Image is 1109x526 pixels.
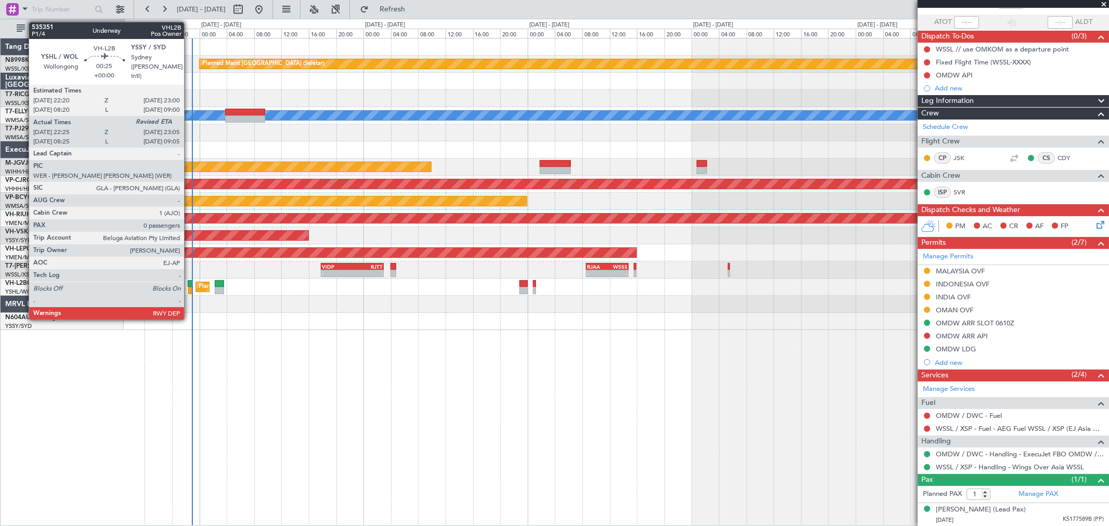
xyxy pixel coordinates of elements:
[936,411,1002,420] a: OMDW / DWC - Fuel
[587,270,607,277] div: -
[32,2,92,17] input: Trip Number
[1035,221,1043,232] span: AF
[365,21,405,30] div: [DATE] - [DATE]
[199,279,319,295] div: Planned Maint Sydney ([PERSON_NAME] Intl)
[5,194,28,201] span: VP-BCY
[856,29,883,38] div: 00:00
[371,6,414,13] span: Refresh
[5,160,63,166] a: M-JGVJGlobal 5000
[391,29,419,38] div: 04:00
[322,264,353,270] div: VIDP
[5,322,32,330] a: YSSY/SYD
[5,168,34,176] a: WIHH/HLP
[936,58,1031,67] div: Fixed Flight Time (WSSL-XXXX)
[5,99,33,107] a: WSSL/XSP
[921,397,935,409] span: Fuel
[5,271,33,279] a: WSSL/XSP
[936,319,1014,327] div: OMDW ARR SLOT 0610Z
[27,25,110,32] span: All Aircraft
[1072,369,1087,380] span: (2/4)
[5,202,36,210] a: WMSA/SZB
[227,29,254,38] div: 04:00
[921,31,974,43] span: Dispatch To-Dos
[921,204,1020,216] span: Dispatch Checks and Weather
[322,270,353,277] div: -
[5,57,29,63] span: N8998K
[555,29,582,38] div: 04:00
[200,29,227,38] div: 00:00
[607,264,628,270] div: WSSS
[1058,153,1081,163] a: CDY
[5,280,72,286] a: VH-L2BChallenger 604
[5,212,27,218] span: VH-RIU
[582,29,610,38] div: 08:00
[418,29,446,38] div: 08:00
[5,254,37,261] a: YMEN/MEB
[936,450,1104,458] a: OMDW / DWC - Handling - ExecuJet FBO OMDW / DWC
[5,57,64,63] a: N8998KGlobal 6000
[954,188,977,197] a: SVR
[923,384,975,394] a: Manage Services
[936,516,954,524] span: [DATE]
[921,474,933,486] span: Pax
[5,160,28,166] span: M-JGVJ
[936,280,989,288] div: INDONESIA OVF
[883,29,911,38] div: 04:00
[936,293,971,301] div: INDIA OVF
[1072,237,1087,248] span: (2/7)
[5,185,36,193] a: VHHH/HKG
[936,45,1069,54] div: WSSL // use OMKOM as a departure point
[955,221,966,232] span: PM
[5,280,27,286] span: VH-L2B
[587,264,607,270] div: RJAA
[5,134,36,141] a: WMSA/SZB
[355,1,417,18] button: Refresh
[5,177,44,183] a: VP-CJRG-650
[528,29,555,38] div: 00:00
[664,29,692,38] div: 20:00
[921,370,948,382] span: Services
[921,95,974,107] span: Leg Information
[936,306,973,314] div: OMAN OVF
[5,116,36,124] a: WMSA/SZB
[309,29,336,38] div: 16:00
[11,20,113,37] button: All Aircraft
[5,314,75,321] a: N604AUChallenger 604
[935,84,1104,93] div: Add new
[857,21,897,30] div: [DATE] - [DATE]
[801,29,829,38] div: 16:00
[954,16,979,29] input: --:--
[935,358,1104,367] div: Add new
[202,56,324,72] div: Planned Maint [GEOGRAPHIC_DATA] (Seletar)
[5,91,24,98] span: T7-RIC
[201,21,241,30] div: [DATE] - [DATE]
[921,108,939,120] span: Crew
[5,219,37,227] a: YMEN/MEB
[5,91,60,98] a: T7-RICGlobal 6000
[363,29,391,38] div: 00:00
[921,170,960,182] span: Cabin Crew
[5,263,66,269] span: T7-[PERSON_NAME]
[936,332,988,340] div: OMDW ARR API
[910,29,938,38] div: 08:00
[936,71,973,80] div: OMDW API
[936,267,985,275] div: MALAYSIA OVF
[607,270,628,277] div: -
[1075,17,1092,28] span: ALDT
[5,246,27,252] span: VH-LEP
[936,345,976,353] div: OMDW LDG
[1063,515,1104,524] span: K5177589B (PP)
[921,136,960,148] span: Flight Crew
[281,29,309,38] div: 12:00
[529,21,569,30] div: [DATE] - [DATE]
[1019,489,1058,499] a: Manage PAX
[1072,474,1087,485] span: (1/1)
[500,29,528,38] div: 20:00
[923,252,973,262] a: Manage Permits
[5,194,63,201] a: VP-BCYGlobal 5000
[353,264,383,270] div: RJTT
[637,29,664,38] div: 16:00
[934,17,951,28] span: ATOT
[5,109,28,115] span: T7-ELLY
[719,29,747,38] div: 04:00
